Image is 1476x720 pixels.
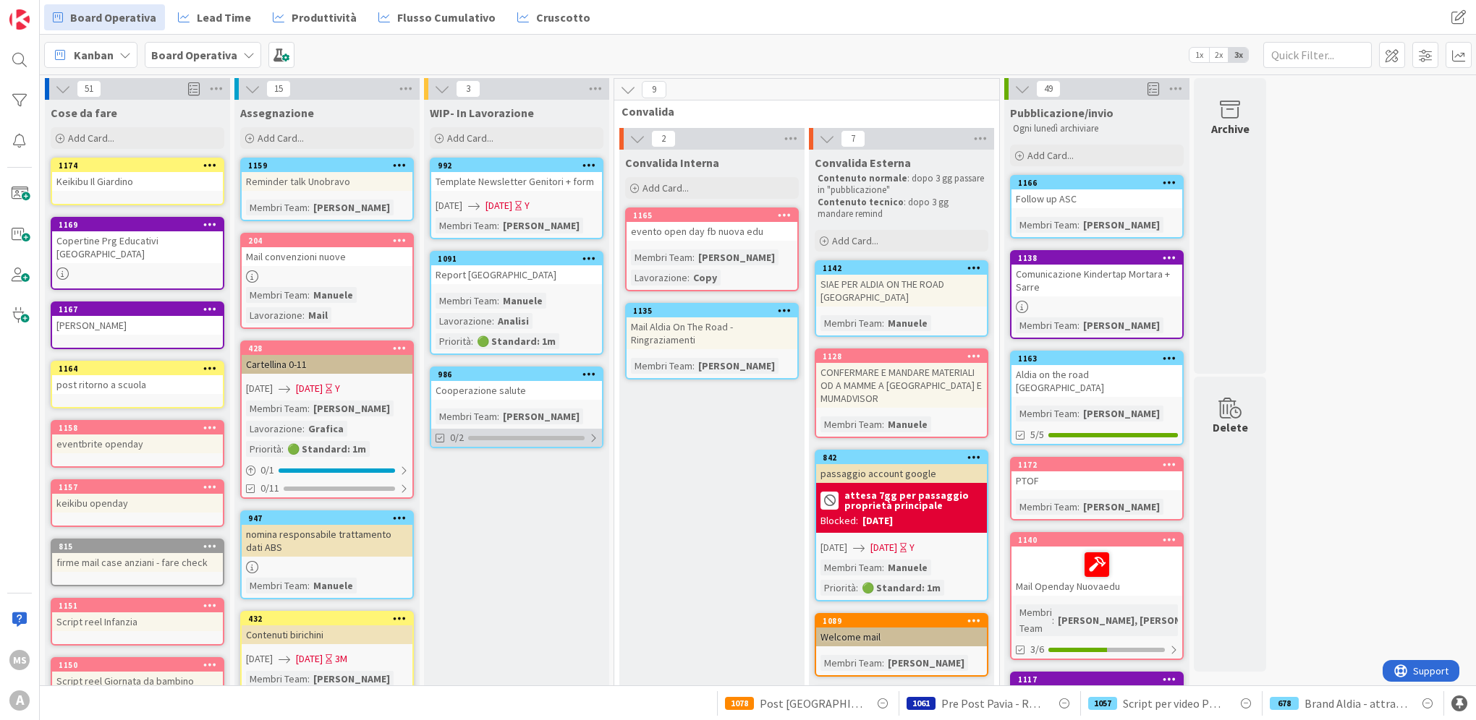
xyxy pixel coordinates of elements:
[692,358,695,374] span: :
[44,4,165,30] a: Board Operativa
[59,304,223,314] div: 1167
[536,9,590,26] span: Cruscotto
[651,130,676,147] span: 2
[51,158,224,205] a: 1174Keikibu Il Giardino
[1010,532,1184,660] a: 1140Mail Openday NuovaeduMembri Team:[PERSON_NAME], [PERSON_NAME]3/6
[310,200,394,215] div: [PERSON_NAME]
[310,287,357,303] div: Manuele
[1030,427,1044,442] span: 5/5
[51,361,224,408] a: 1164post ritorno a scuola
[9,650,30,670] div: MS
[52,218,223,263] div: 1169Copertine Prg Educativi [GEOGRAPHIC_DATA]
[246,441,281,457] div: Priorità
[436,408,497,424] div: Membri Team
[471,333,473,349] span: :
[436,218,497,233] div: Membri Team
[242,512,412,525] div: 947
[51,479,224,527] a: 1157keikibu openday
[52,303,223,316] div: 1167
[52,375,223,394] div: post ritorno a scuola
[1123,695,1226,712] span: Script per video PROMO CE
[1027,149,1074,162] span: Add Card...
[52,421,223,453] div: 1158eventbrite openday
[52,540,223,572] div: 815firme mail case anziani - fare check
[77,80,101,98] span: 51
[302,421,305,437] span: :
[1011,471,1182,490] div: PTOF
[305,421,347,437] div: Grafica
[51,598,224,646] a: 1151Script reel Infanzia
[1011,458,1182,471] div: 1172
[302,307,305,323] span: :
[1211,120,1250,137] div: Archive
[1016,406,1077,421] div: Membri Team
[438,254,602,264] div: 1091
[52,231,223,263] div: Copertine Prg Educativi [GEOGRAPHIC_DATA]
[246,381,273,396] span: [DATE]
[59,160,223,171] div: 1174
[509,4,599,30] a: Cruscotto
[430,367,603,448] a: 986Cooperazione saluteMembri Team:[PERSON_NAME]0/2
[687,270,690,286] span: :
[882,560,884,575] span: :
[248,513,412,523] div: 947
[1080,217,1163,233] div: [PERSON_NAME]
[438,369,602,380] div: 986
[882,315,884,331] span: :
[266,80,291,98] span: 15
[310,671,394,687] div: [PERSON_NAME]
[1018,460,1182,470] div: 1172
[1088,697,1117,710] div: 1057
[151,48,237,62] b: Board Operativa
[292,9,357,26] span: Produttività
[248,614,412,624] div: 432
[1016,317,1077,333] div: Membri Team
[858,580,944,596] div: 🟢 Standard: 1m
[1011,533,1182,547] div: 1140
[690,270,721,286] div: Copy
[240,340,414,499] a: 428Cartellina 0-11[DATE][DATE]YMembri Team:[PERSON_NAME]Lavorazione:GraficaPriorità:🟢 Standard: 1...
[884,560,931,575] div: Manuele
[307,578,310,593] span: :
[816,627,987,646] div: Welcome mail
[815,348,988,438] a: 1128CONFERMARE E MANDARE MATERIALI OD A MAMME A [GEOGRAPHIC_DATA] E MUMADVISORMembri Team:Manuele
[246,400,307,416] div: Membri Team
[494,313,533,329] div: Analisi
[1036,80,1061,98] span: 49
[818,172,907,184] strong: Contenuto normale
[242,512,412,557] div: 947nomina responsabile trattamento dati ABS
[816,614,987,646] div: 1089Welcome mail
[820,560,882,575] div: Membri Team
[820,416,882,432] div: Membri Team
[52,659,223,690] div: 1150Script reel Giornata da bambino
[242,342,412,355] div: 428
[246,651,273,667] span: [DATE]
[1011,673,1182,705] div: 1117
[246,671,307,687] div: Membri Team
[281,441,284,457] span: :
[631,270,687,286] div: Lavorazione
[907,697,936,710] div: 1061
[642,81,666,98] span: 9
[74,46,114,64] span: Kanban
[627,304,797,349] div: 1135Mail Aldia On The Road - Ringraziamenti
[1011,189,1182,208] div: Follow up ASC
[242,247,412,266] div: Mail convenzioni nuove
[625,303,799,380] a: 1135Mail Aldia On The Road - RingraziamentiMembri Team:[PERSON_NAME]
[370,4,504,30] a: Flusso Cumulativo
[1011,547,1182,596] div: Mail Openday Nuovaedu
[815,613,988,677] a: 1089Welcome mailMembri Team:[PERSON_NAME]
[1011,458,1182,490] div: 1172PTOF
[59,482,223,492] div: 1157
[51,106,117,120] span: Cose da fare
[1010,457,1184,520] a: 1172PTOFMembri Team:[PERSON_NAME]
[499,293,546,309] div: Manuele
[815,260,988,337] a: 1142SIAE PER ALDIA ON THE ROAD [GEOGRAPHIC_DATA]Membri Team:Manuele
[823,263,987,273] div: 1142
[816,363,987,408] div: CONFERMARE E MANDARE MATERIALI OD A MAMME A [GEOGRAPHIC_DATA] E MUMADVISOR
[1209,48,1229,62] span: 2x
[1018,353,1182,364] div: 1163
[436,198,462,213] span: [DATE]
[882,655,884,671] span: :
[1011,673,1182,686] div: 1117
